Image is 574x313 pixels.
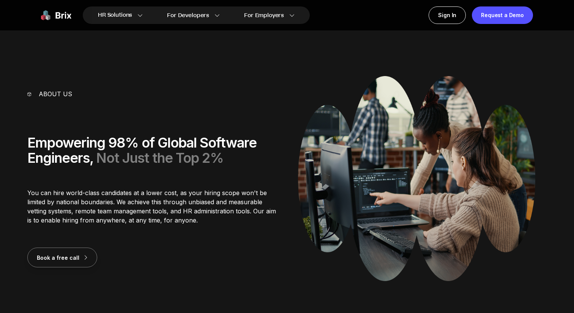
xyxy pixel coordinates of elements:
p: You can hire world-class candidates at a lower cost, as your hiring scope won't be limited by nat... [27,188,276,225]
div: Empowering 98% of Global Software Engineers, [27,135,276,165]
a: Request a Demo [472,6,533,24]
a: Sign In [429,6,466,24]
span: Not Just the Top 2% [96,149,224,166]
p: About us [39,89,72,99]
a: Book a free call [27,254,97,261]
img: About Us [298,76,536,281]
span: For Developers [167,11,209,19]
img: vector [27,92,31,96]
button: Book a free call [27,248,97,267]
span: HR Solutions [98,9,132,21]
span: For Employers [244,11,284,19]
